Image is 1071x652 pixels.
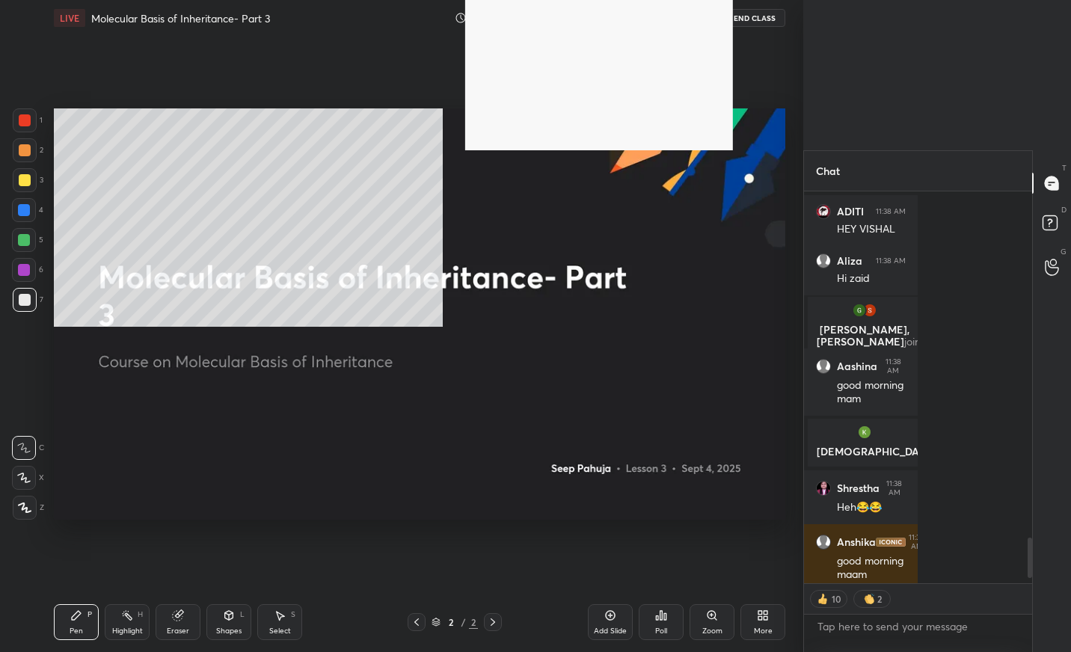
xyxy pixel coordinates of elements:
[444,618,458,627] div: 2
[461,618,466,627] div: /
[1061,204,1067,215] p: D
[877,593,883,605] div: 2
[804,191,918,591] div: grid
[655,627,667,635] div: Poll
[13,168,43,192] div: 3
[13,496,44,520] div: Z
[12,436,44,460] div: C
[88,611,92,618] div: P
[291,611,295,618] div: S
[830,593,842,605] div: 10
[70,627,83,635] div: Pen
[112,627,143,635] div: Highlight
[54,9,85,27] div: LIVE
[754,627,773,635] div: More
[240,611,245,618] div: L
[12,228,43,252] div: 5
[91,11,270,25] h4: Molecular Basis of Inheritance- Part 3
[1062,162,1067,173] p: T
[13,288,43,312] div: 7
[12,198,43,222] div: 4
[13,108,43,132] div: 1
[12,258,43,282] div: 6
[804,151,852,191] p: Chat
[724,9,785,27] button: End Class
[594,627,627,635] div: Add Slide
[269,627,291,635] div: Select
[12,466,44,490] div: X
[216,627,242,635] div: Shapes
[702,627,722,635] div: Zoom
[167,627,189,635] div: Eraser
[815,591,830,606] img: thumbs_up.png
[469,615,478,629] div: 2
[1061,246,1067,257] p: G
[138,611,143,618] div: H
[862,591,877,606] img: clapping_hands.png
[13,138,43,162] div: 2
